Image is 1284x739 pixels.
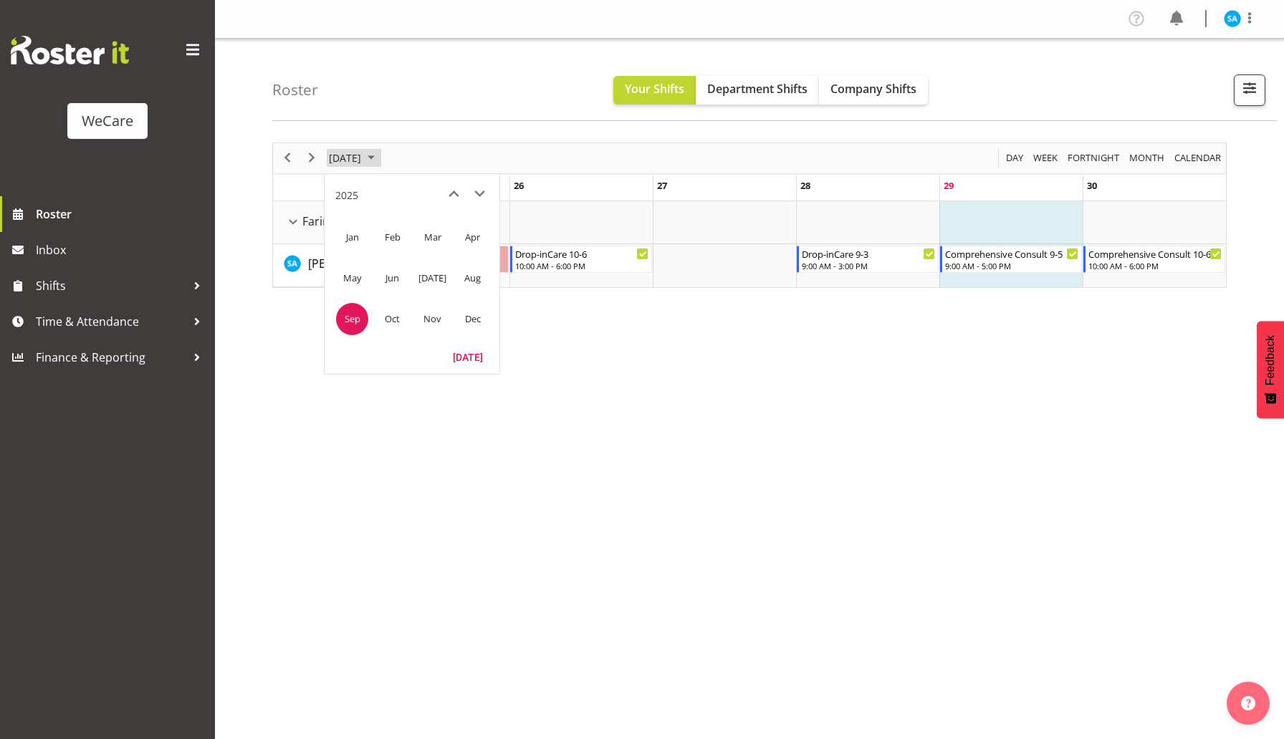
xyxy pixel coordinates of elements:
[613,76,696,105] button: Your Shifts
[1173,149,1222,167] span: calendar
[819,76,928,105] button: Company Shifts
[456,221,489,253] span: Apr
[327,149,381,167] button: September 2025
[1031,149,1060,167] button: Timeline Week
[1264,335,1277,385] span: Feedback
[1032,149,1059,167] span: Week
[1224,10,1241,27] img: sarah-abbott11471.jpg
[308,255,397,272] a: [PERSON_NAME]
[332,299,372,339] td: September 2025
[335,181,358,210] div: title
[510,246,652,273] div: Sarah Abbott"s event - Drop-inCare 10-6 Begin From Friday, September 26, 2025 at 10:00:00 AM GMT+...
[1088,246,1222,261] div: Comprehensive Consult 10-6
[944,179,954,192] span: Monday, September 29, 2025
[1066,149,1121,167] span: Fortnight
[273,201,464,244] td: Faringdon resource
[1257,321,1284,418] button: Feedback - Show survey
[514,179,524,192] span: Friday, September 26, 2025
[444,347,492,367] button: Today
[302,149,322,167] button: Next
[275,143,300,173] div: previous period
[625,81,684,97] span: Your Shifts
[707,81,808,97] span: Department Shifts
[300,143,324,173] div: next period
[272,143,1227,288] div: of September 2025
[416,221,449,253] span: Mar
[11,36,129,64] img: Rosterit website logo
[36,239,208,261] span: Inbox
[82,110,133,132] div: WeCare
[273,244,464,287] td: Sarah Abbott resource
[1087,179,1097,192] span: Tuesday, September 30, 2025
[797,246,939,273] div: Sarah Abbott"s event - Drop-inCare 9-3 Begin From Sunday, September 28, 2025 at 9:00:00 AM GMT+13...
[336,221,368,253] span: Jan
[376,262,408,294] span: Jun
[36,311,186,332] span: Time & Attendance
[272,82,318,98] h4: Roster
[802,260,935,271] div: 9:00 AM - 3:00 PM
[336,303,368,335] span: Sep
[302,213,358,230] span: Faringdon
[1234,74,1265,106] button: Filter Shifts
[416,303,449,335] span: Nov
[456,303,489,335] span: Dec
[940,246,1082,273] div: Sarah Abbott"s event - Comprehensive Consult 9-5 Begin From Monday, September 29, 2025 at 9:00:00...
[336,262,368,294] span: May
[441,181,466,207] button: previous month
[278,149,297,167] button: Previous
[324,143,383,173] div: September 2025
[376,221,408,253] span: Feb
[416,262,449,294] span: [DATE]
[1065,149,1122,167] button: Fortnight
[830,81,916,97] span: Company Shifts
[696,76,819,105] button: Department Shifts
[1172,149,1224,167] button: Month
[1241,696,1255,710] img: help-xxl-2.png
[308,256,397,271] span: [PERSON_NAME]
[1088,260,1222,271] div: 10:00 AM - 6:00 PM
[36,347,186,368] span: Finance & Reporting
[945,246,1078,261] div: Comprehensive Consult 9-5
[515,246,648,261] div: Drop-inCare 10-6
[1004,149,1026,167] button: Timeline Day
[515,260,648,271] div: 10:00 AM - 6:00 PM
[36,275,186,296] span: Shifts
[36,203,208,225] span: Roster
[1127,149,1167,167] button: Timeline Month
[1128,149,1166,167] span: Month
[1005,149,1025,167] span: Day
[945,260,1078,271] div: 9:00 AM - 5:00 PM
[456,262,489,294] span: Aug
[800,179,810,192] span: Sunday, September 28, 2025
[466,181,492,207] button: next month
[327,149,363,167] span: [DATE]
[802,246,935,261] div: Drop-inCare 9-3
[376,303,408,335] span: Oct
[1083,246,1225,273] div: Sarah Abbott"s event - Comprehensive Consult 10-6 Begin From Tuesday, September 30, 2025 at 10:00...
[657,179,667,192] span: Saturday, September 27, 2025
